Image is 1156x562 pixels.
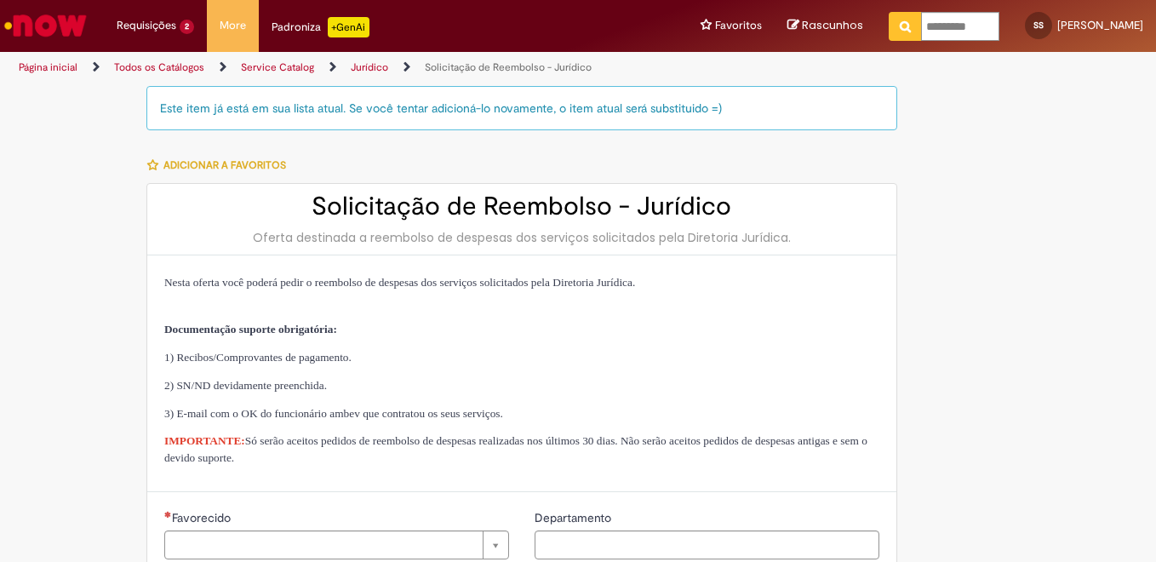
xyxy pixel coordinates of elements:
span: Adicionar a Favoritos [163,158,286,172]
strong: Documentação suporte obrigatória: [164,323,337,335]
h2: Solicitação de Reembolso - Jurídico [164,192,879,221]
a: Service Catalog [241,60,314,74]
button: Pesquisar [889,12,922,41]
span: 2) SN/ND devidamente preenchida. [164,379,327,392]
button: Adicionar a Favoritos [146,147,295,183]
div: Oferta destinada a reembolso de despesas dos serviços solicitados pela Diretoria Jurídica. [164,229,879,246]
a: Página inicial [19,60,77,74]
strong: IMPORTANTE: [164,434,245,447]
span: 2 [180,20,194,34]
span: Rascunhos [802,17,863,33]
div: Padroniza [272,17,369,37]
span: Só serão aceitos pedidos de reembolso de despesas realizadas nos últimos 30 dias. Não serão aceit... [164,434,867,464]
span: Favoritos [715,17,762,34]
a: Limpar campo Favorecido [164,530,509,559]
a: Solicitação de Reembolso - Jurídico [425,60,592,74]
ul: Trilhas de página [13,52,758,83]
span: Nesta oferta você poderá pedir o reembolso de despesas dos serviços solicitados pela Diretoria Ju... [164,276,635,289]
input: Departamento [535,530,879,559]
span: Requisições [117,17,176,34]
a: Rascunhos [787,18,863,34]
span: More [220,17,246,34]
span: 3) E-mail com o OK do funcionário ambev que contratou os seus serviços. [164,407,503,420]
a: Todos os Catálogos [114,60,204,74]
span: SS [1033,20,1044,31]
span: 1) Recibos/Comprovantes de pagamento. [164,351,352,364]
span: Necessários - Favorecido [172,510,234,525]
p: +GenAi [328,17,369,37]
img: ServiceNow [2,9,89,43]
div: Este item já está em sua lista atual. Se você tentar adicioná-lo novamente, o item atual será sub... [146,86,897,130]
span: [PERSON_NAME] [1057,18,1143,32]
span: Necessários [164,511,172,518]
a: Jurídico [351,60,388,74]
span: Departamento [535,510,615,525]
